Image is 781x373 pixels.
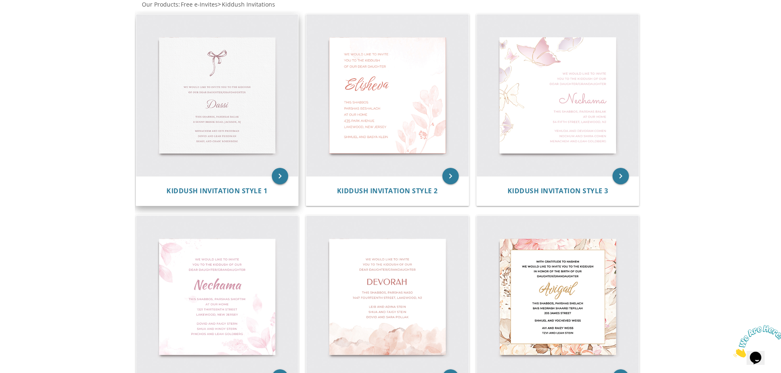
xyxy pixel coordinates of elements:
[222,0,275,8] span: Kiddush Invitations
[337,186,438,195] span: Kiddush Invitation Style 2
[508,187,608,195] a: Kiddush Invitation Style 3
[613,168,629,184] a: keyboard_arrow_right
[477,14,639,176] img: Kiddush Invitation Style 3
[508,186,608,195] span: Kiddush Invitation Style 3
[141,0,178,8] a: Our Products
[218,0,275,8] span: >
[442,168,459,184] a: keyboard_arrow_right
[180,0,218,8] a: Free e-Invites
[272,168,288,184] a: keyboard_arrow_right
[166,186,267,195] span: Kiddush Invitation Style 1
[730,322,781,361] iframe: chat widget
[135,0,391,9] div: :
[337,187,438,195] a: Kiddush Invitation Style 2
[181,0,218,8] span: Free e-Invites
[221,0,275,8] a: Kiddush Invitations
[136,14,298,176] img: Kiddush Invitation Style 1
[306,14,469,176] img: Kiddush Invitation Style 2
[3,3,54,36] img: Chat attention grabber
[166,187,267,195] a: Kiddush Invitation Style 1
